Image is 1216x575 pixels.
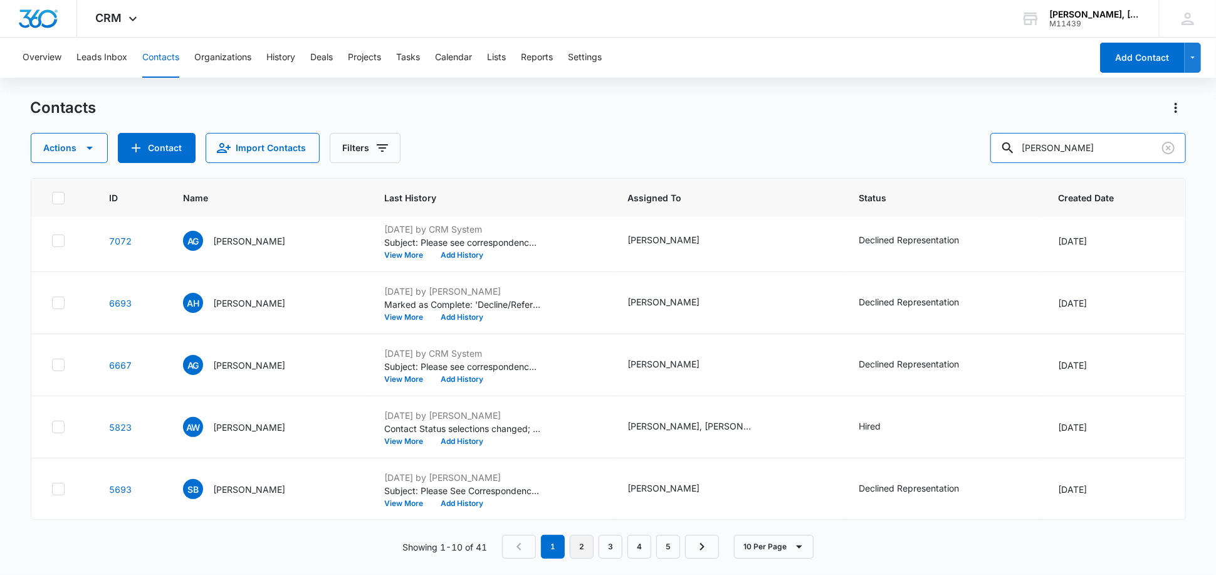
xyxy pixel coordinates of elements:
div: Assigned To - Barry Abbott - Select to Edit Field [627,482,722,497]
button: Actions [1166,98,1186,118]
span: AW [183,417,203,437]
a: Navigate to contact details page for Angela Watson [109,422,132,433]
h1: Contacts [31,98,97,117]
p: [PERSON_NAME] [213,483,285,496]
span: AG [183,231,203,251]
p: Contact Status selections changed; None was removed and Hired was added. [384,422,541,435]
button: Tasks [396,38,420,78]
button: Lists [487,38,506,78]
p: [DATE] by [PERSON_NAME] [384,409,541,422]
div: Assigned To - Barry Abbott - Select to Edit Field [627,357,722,372]
button: Leads Inbox [76,38,127,78]
div: Declined Representation [859,295,960,309]
button: Actions [31,133,108,163]
div: [PERSON_NAME] [627,295,700,309]
div: Status - Declined Representation - Select to Edit Field [859,482,982,497]
button: Add History [432,438,492,445]
span: Created Date [1058,191,1146,204]
a: Navigate to contact details page for Angela Geralds [109,236,132,246]
div: Declined Representation [859,357,960,371]
div: Name - Angela Watson - Select to Edit Field [183,417,308,437]
a: Next Page [685,535,719,559]
span: AG [183,355,203,375]
button: View More [384,251,432,259]
button: Deals [310,38,333,78]
a: Page 2 [570,535,594,559]
button: Organizations [194,38,251,78]
button: Clear [1158,138,1178,158]
div: Name - Angela Geralds - Select to Edit Field [183,355,308,375]
div: [DATE] [1058,483,1165,496]
p: Showing 1-10 of 41 [402,541,487,554]
p: Subject: Please See Correspondence from [PERSON_NAME] | [PERSON_NAME], [PERSON_NAME] & [PERSON_NA... [384,484,541,497]
p: [DATE] by CRM System [384,223,541,236]
div: Status - Declined Representation - Select to Edit Field [859,295,982,310]
a: Navigate to contact details page for Angela Geralds [109,360,132,371]
button: Add Contact [118,133,196,163]
div: Assigned To - Barry Abbott - Select to Edit Field [627,295,722,310]
div: Assigned To - Joshua Weiss, Rachel Teleis - Select to Edit Field [627,419,775,435]
button: Add History [432,251,492,259]
div: [DATE] [1058,359,1165,372]
span: SB [183,479,203,499]
p: [DATE] by [PERSON_NAME] [384,285,541,298]
nav: Pagination [502,535,719,559]
input: Search Contacts [990,133,1186,163]
span: ID [109,191,135,204]
p: Subject: Please see correspondence from [PERSON_NAME] | [PERSON_NAME], [PERSON_NAME] & [PERSON_NA... [384,236,541,249]
span: CRM [96,11,122,24]
button: History [266,38,295,78]
span: AH [183,293,203,313]
a: Page 3 [599,535,622,559]
button: Overview [23,38,61,78]
button: Calendar [435,38,472,78]
div: [PERSON_NAME] [627,482,700,495]
button: Add History [432,376,492,383]
div: account id [1049,19,1141,28]
p: [DATE] by [PERSON_NAME] [384,471,541,484]
span: Status [859,191,1010,204]
p: [PERSON_NAME] [213,359,285,372]
button: View More [384,376,432,383]
div: [PERSON_NAME], [PERSON_NAME] [627,419,753,433]
div: [DATE] [1058,235,1165,248]
p: [PERSON_NAME] [213,235,285,248]
em: 1 [541,535,565,559]
button: Filters [330,133,401,163]
div: account name [1049,9,1141,19]
button: Add History [432,500,492,507]
p: Marked as Complete: 'Decline/Refer to [PERSON_NAME]' ([DATE]) [384,298,541,311]
div: [PERSON_NAME] [627,357,700,371]
button: Projects [348,38,381,78]
div: Status - Declined Representation - Select to Edit Field [859,357,982,372]
p: [PERSON_NAME] [213,421,285,434]
button: View More [384,314,432,321]
div: Hired [859,419,881,433]
div: Name - Sheila Barrow - Select to Edit Field [183,479,308,499]
p: [PERSON_NAME] [213,297,285,310]
span: Assigned To [627,191,811,204]
button: View More [384,500,432,507]
div: Declined Representation [859,482,960,495]
a: Page 4 [627,535,651,559]
button: Import Contacts [206,133,320,163]
div: Assigned To - Barry Abbott - Select to Edit Field [627,233,722,248]
div: Status - Declined Representation - Select to Edit Field [859,233,982,248]
span: Last History [384,191,579,204]
button: Reports [521,38,553,78]
span: Name [183,191,336,204]
a: Page 5 [656,535,680,559]
a: Navigate to contact details page for Angela Horn [109,298,132,309]
button: Contacts [142,38,179,78]
button: Add Contact [1100,43,1185,73]
button: Settings [568,38,602,78]
div: [PERSON_NAME] [627,233,700,246]
button: 10 Per Page [734,535,814,559]
button: View More [384,438,432,445]
div: [DATE] [1058,297,1165,310]
div: [DATE] [1058,421,1165,434]
p: [DATE] by CRM System [384,347,541,360]
div: Name - Angela Horn - Select to Edit Field [183,293,308,313]
div: Name - Angela Geralds - Select to Edit Field [183,231,308,251]
p: Subject: Please see correspondence from [PERSON_NAME] | [PERSON_NAME], [PERSON_NAME] & [PERSON_NA... [384,360,541,373]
